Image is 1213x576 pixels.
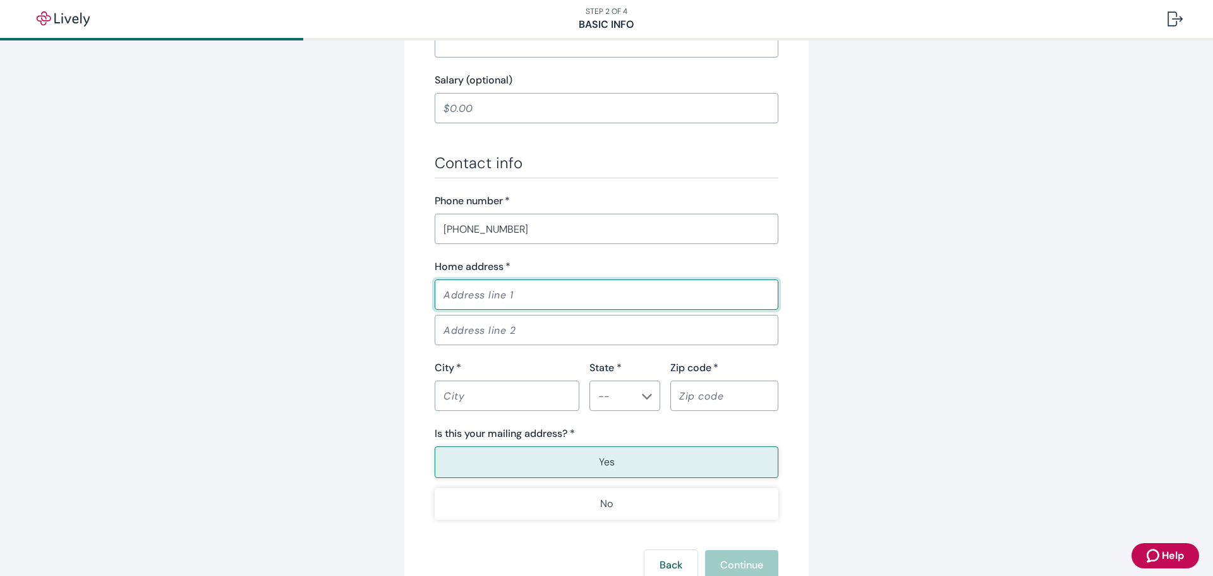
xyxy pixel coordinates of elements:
button: Zendesk support iconHelp [1132,543,1199,568]
label: Home address [435,259,510,274]
p: Yes [599,455,615,470]
input: Zip code [670,383,778,408]
button: Yes [435,446,778,478]
svg: Chevron icon [642,391,652,401]
label: State * [589,360,622,376]
input: $0.00 [435,95,778,121]
label: Phone number [435,193,510,209]
button: Log out [1157,4,1193,34]
img: Lively [28,11,99,27]
label: City [435,360,461,376]
input: -- [593,387,636,405]
input: (555) 555-5555 [435,216,778,242]
input: Address line 2 [435,317,778,343]
label: Salary (optional) [435,73,512,88]
span: Help [1162,548,1184,563]
p: No [600,496,613,512]
input: City [435,383,579,408]
svg: Zendesk support icon [1147,548,1162,563]
button: No [435,488,778,520]
label: Is this your mailing address? * [435,426,575,441]
h3: Contact info [435,154,778,173]
label: Zip code [670,360,718,376]
button: Open [641,390,653,403]
input: Address line 1 [435,282,778,307]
